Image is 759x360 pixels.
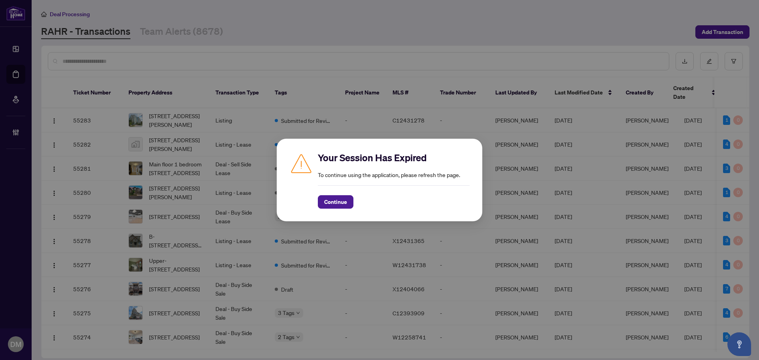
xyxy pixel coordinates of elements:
[318,151,470,209] div: To continue using the application, please refresh the page.
[318,151,470,164] h2: Your Session Has Expired
[318,195,353,209] button: Continue
[324,196,347,208] span: Continue
[289,151,313,175] img: Caution icon
[727,332,751,356] button: Open asap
